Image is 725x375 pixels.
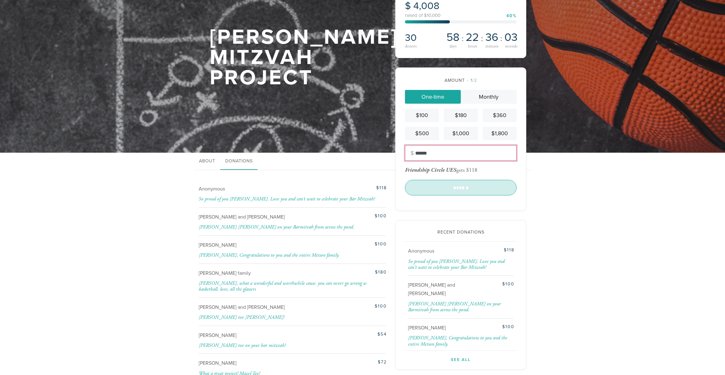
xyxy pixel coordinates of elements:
span: Anonymous [199,186,225,192]
div: $118 [321,185,387,191]
a: Donations [220,153,258,170]
div: $100 [321,241,387,247]
span: : [481,33,483,43]
div: [PERSON_NAME], what a wonderful and worthwhile cause. you can never go wrong w basketball. love, ... [199,280,387,293]
span: minutes [485,44,498,49]
span: 58 [446,32,460,43]
span: 03 [504,32,518,43]
div: $100 [321,213,387,219]
span: days [450,44,456,49]
span: [PERSON_NAME] [199,242,236,248]
span: Anonymous [408,248,434,254]
span: hours [468,44,477,49]
div: [PERSON_NAME] [PERSON_NAME] on your Barmitvah from across the pond. [199,224,387,230]
h1: [PERSON_NAME] Mitzvah Project [210,27,398,88]
div: [PERSON_NAME] [PERSON_NAME] on your Barmitvah from across the pond. [408,301,514,313]
a: $1,800 [483,127,517,140]
div: $1,800 [485,129,514,138]
h2: Recent Donations [405,230,517,235]
a: $500 [405,127,439,140]
span: [PERSON_NAME] [199,360,236,366]
div: So proud of you [PERSON_NAME]. Love you and can't wait to celebrate your Bar Mitzvah! [408,259,514,271]
h2: 30 [405,32,443,44]
div: $1,000 [446,129,475,138]
span: seconds [505,44,517,49]
div: $180 [321,269,387,275]
span: : [500,33,503,43]
div: donors [405,44,443,48]
div: $100 [478,323,514,330]
div: [PERSON_NAME], Congratulations to you and the entire Metson family. [199,252,387,258]
div: $100 [478,281,514,287]
div: gets [405,166,465,174]
span: /2 [467,78,477,83]
div: $500 [407,129,436,138]
span: [PERSON_NAME] and [PERSON_NAME] [408,282,455,297]
a: One-time [405,90,461,104]
span: [PERSON_NAME] family [199,270,251,276]
span: 36 [485,32,498,43]
a: $1,000 [444,127,478,140]
div: $180 [446,111,475,120]
span: 1 [471,78,473,83]
div: [PERSON_NAME] tov [PERSON_NAME]! [199,314,387,320]
div: $54 [321,331,387,338]
div: 40% [506,14,517,18]
span: 22 [466,32,479,43]
div: Amount [405,77,517,84]
div: $72 [321,359,387,365]
div: $100 [321,303,387,309]
a: About [194,153,220,170]
span: [PERSON_NAME] [199,332,236,338]
div: raised of $10,000 [405,13,517,18]
a: $180 [444,109,478,122]
span: [PERSON_NAME] and [PERSON_NAME] [199,214,285,220]
a: $360 [483,109,517,122]
div: $360 [485,111,514,120]
div: So proud of you [PERSON_NAME]. Love you and can't wait to celebrate your Bar Mitzvah! [199,196,387,202]
a: Monthly [461,90,517,104]
a: $100 [405,109,439,122]
span: [PERSON_NAME] [408,325,446,331]
span: Friendship Circle UES [405,166,456,174]
span: [PERSON_NAME] and [PERSON_NAME] [199,304,285,310]
div: $118 [466,166,477,174]
a: See All [405,351,517,363]
div: $100 [407,111,436,120]
div: [PERSON_NAME] tov on your bar mitzvah! [199,343,387,348]
div: $118 [478,247,514,253]
div: [PERSON_NAME], Congratulations to you and the entire Metson family. [408,335,514,347]
span: : [461,33,464,43]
